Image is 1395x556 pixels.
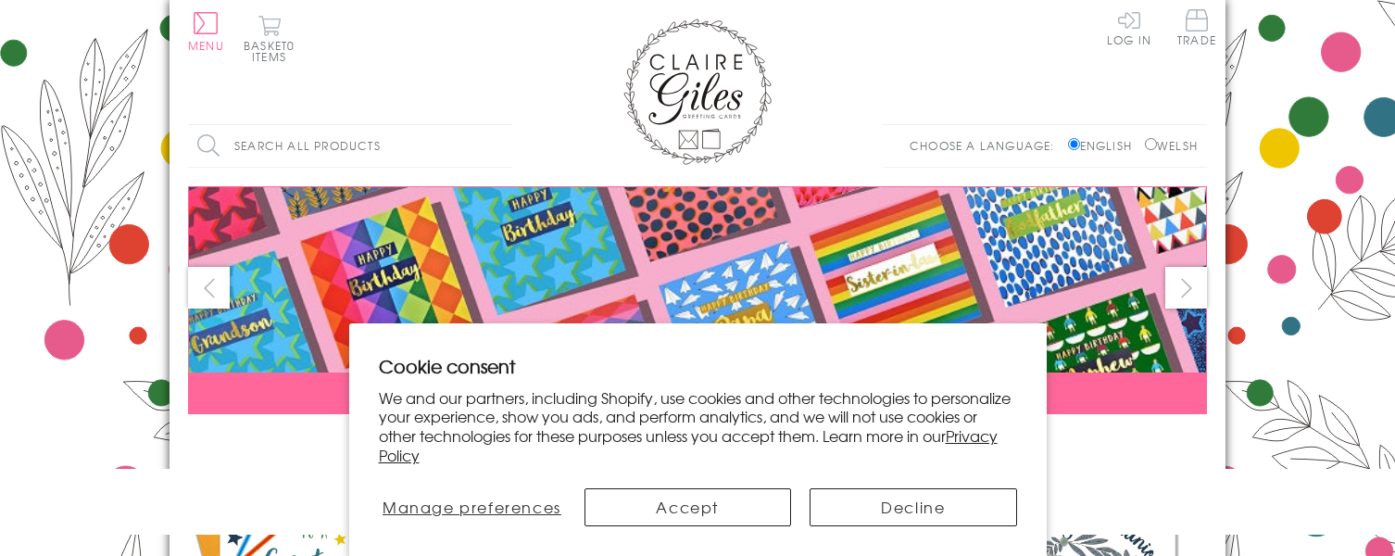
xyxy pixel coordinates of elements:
label: English [1068,137,1141,154]
button: Decline [810,488,1017,526]
a: Privacy Policy [379,424,998,466]
span: Menu [188,37,224,54]
button: Menu [188,12,224,51]
h2: Cookie consent [379,353,1017,379]
button: Accept [584,488,792,526]
a: Log In [1107,9,1151,45]
button: Manage preferences [379,488,566,526]
input: English [1068,138,1080,150]
p: We and our partners, including Shopify, use cookies and other technologies to personalize your ex... [379,388,1017,465]
a: Trade [1177,9,1216,49]
button: Basket0 items [244,15,295,62]
button: next [1165,267,1207,309]
span: Trade [1177,9,1216,45]
span: Manage preferences [383,496,561,518]
img: Claire Giles Greetings Cards [623,19,772,165]
div: Carousel Pagination [188,428,1207,457]
label: Welsh [1145,137,1198,154]
input: Search all products [188,125,512,167]
input: Search [494,125,512,167]
button: prev [188,267,230,309]
input: Welsh [1145,138,1157,150]
p: Choose a language: [910,137,1064,154]
span: 0 items [252,37,295,65]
